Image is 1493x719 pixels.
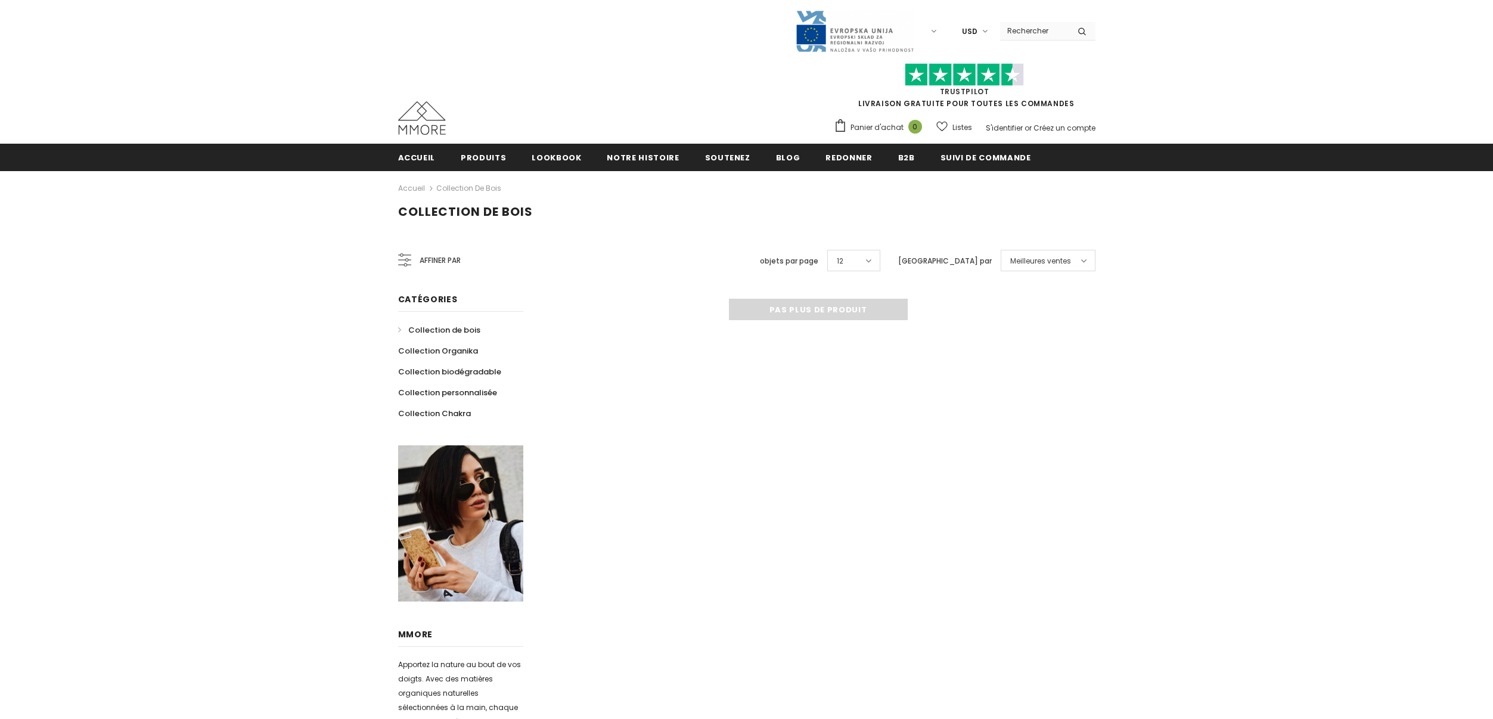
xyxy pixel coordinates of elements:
label: [GEOGRAPHIC_DATA] par [898,255,992,267]
a: Collection de bois [398,320,480,340]
span: USD [962,26,977,38]
a: Notre histoire [607,144,679,171]
span: Catégories [398,293,458,305]
span: Meilleures ventes [1010,255,1071,267]
span: Blog [776,152,800,163]
span: Panier d'achat [851,122,904,134]
a: Accueil [398,181,425,196]
span: Listes [952,122,972,134]
span: Collection personnalisée [398,387,497,398]
span: Collection Organika [398,345,478,357]
a: Collection Organika [398,340,478,361]
a: Blog [776,144,800,171]
a: S'identifier [986,123,1023,133]
a: Javni Razpis [795,26,914,36]
a: Produits [461,144,506,171]
span: MMORE [398,628,433,640]
a: Lookbook [532,144,581,171]
span: 0 [908,120,922,134]
a: Panier d'achat 0 [834,119,928,137]
a: Redonner [825,144,872,171]
a: B2B [898,144,915,171]
span: Collection biodégradable [398,366,501,377]
a: Collection personnalisée [398,382,497,403]
span: Collection Chakra [398,408,471,419]
a: TrustPilot [940,86,989,97]
a: Collection biodégradable [398,361,501,382]
a: soutenez [705,144,750,171]
span: 12 [837,255,843,267]
a: Listes [936,117,972,138]
span: Accueil [398,152,436,163]
label: objets par page [760,255,818,267]
span: Lookbook [532,152,581,163]
span: Collection de bois [408,324,480,336]
span: or [1025,123,1032,133]
img: Cas MMORE [398,101,446,135]
a: Collection Chakra [398,403,471,424]
span: Collection de bois [398,203,533,220]
a: Accueil [398,144,436,171]
span: Produits [461,152,506,163]
span: Affiner par [420,254,461,267]
span: B2B [898,152,915,163]
input: Search Site [1000,22,1069,39]
span: Suivi de commande [941,152,1031,163]
a: Suivi de commande [941,144,1031,171]
a: Collection de bois [436,183,501,193]
span: soutenez [705,152,750,163]
a: Créez un compte [1033,123,1095,133]
span: Notre histoire [607,152,679,163]
span: Redonner [825,152,872,163]
img: Javni Razpis [795,10,914,53]
span: LIVRAISON GRATUITE POUR TOUTES LES COMMANDES [834,69,1095,109]
img: Faites confiance aux étoiles pilotes [905,63,1024,86]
